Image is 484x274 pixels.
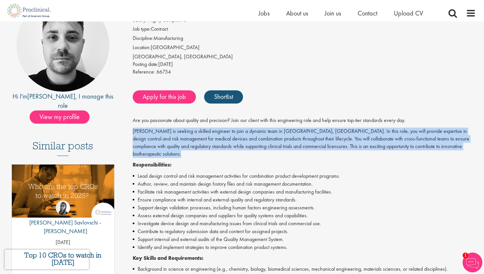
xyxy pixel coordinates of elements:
label: Location: [133,44,151,51]
a: Theodora Savlovschi - Wicks [PERSON_NAME] Savlovschi - [PERSON_NAME] [12,200,114,238]
p: [PERSON_NAME] Savlovschi - [PERSON_NAME] [12,218,114,235]
li: Investigate device design and manufacturing issues from clinical trials and commercial use. [133,220,476,228]
a: Contact [358,9,377,17]
div: [DATE] [133,61,476,68]
strong: Responsibilities: [133,161,172,168]
p: [DATE] [12,239,114,246]
span: View my profile [30,110,90,124]
div: Hi I'm , I manage this role [8,92,118,110]
li: Lead design control and risk management activities for combination product development programs. [133,172,476,180]
span: Posting date: [133,61,158,68]
a: Shortlist [204,90,243,104]
a: Link to a post [12,165,114,223]
span: Highly Competitive [148,16,186,23]
p: Are you passionate about quality and precision? Join our client with this engineering role and he... [133,117,476,124]
span: 66754 [156,68,171,75]
a: Join us [325,9,341,17]
img: Top 10 CROs 2025 | Proclinical [12,165,114,218]
img: Theodora Savlovschi - Wicks [56,200,70,215]
iframe: reCAPTCHA [5,250,89,269]
strong: Key Skills and Requirements: [133,255,203,261]
li: Contribute to regulatory submission data and content for assigned projects. [133,228,476,235]
li: Support internal and external audits of the Quality Management System. [133,235,476,243]
li: Identify and implement strategies to improve combination product systems. [133,243,476,251]
label: Discipline: [133,35,153,42]
a: [PERSON_NAME] [27,92,75,101]
li: Assess external design companies and suppliers for quality systems and capabilities. [133,212,476,220]
a: Jobs [258,9,270,17]
a: Apply for this job [133,90,196,104]
li: Ensure compliance with internal and external quality and regulatory standards. [133,196,476,204]
li: [GEOGRAPHIC_DATA] [133,44,476,53]
li: Support design validation processes, including human factors engineering assessments. [133,204,476,212]
h3: Similar posts [33,140,93,156]
li: Background in science or engineering (e.g., chemistry, biology, biomedical sciences, mechanical e... [133,265,476,273]
label: Job type: [133,25,151,33]
p: [PERSON_NAME] is seeking a skilled engineer to join a dynamic team in [GEOGRAPHIC_DATA], [GEOGRAP... [133,128,476,158]
a: About us [286,9,308,17]
a: View my profile [30,112,96,120]
img: Chatbot [463,253,482,272]
label: Reference: [133,68,155,76]
li: Author, review, and maintain design history files and risk management documentation. [133,180,476,188]
div: [GEOGRAPHIC_DATA], [GEOGRAPHIC_DATA] [133,53,476,61]
li: Manufacturing [133,35,476,44]
a: Upload CV [394,9,423,17]
span: 1 [463,253,468,258]
li: Facilitate risk management activities with external design companies and manufacturing facilities. [133,188,476,196]
li: Contract [133,25,476,35]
